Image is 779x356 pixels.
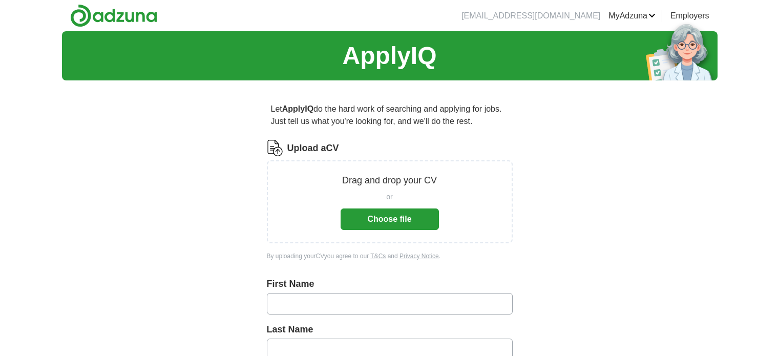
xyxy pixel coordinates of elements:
[370,253,386,260] a: T&Cs
[267,252,513,261] div: By uploading your CV you agree to our and .
[287,141,339,155] label: Upload a CV
[670,10,709,22] a: Employers
[399,253,439,260] a: Privacy Notice
[267,277,513,291] label: First Name
[461,10,600,22] li: [EMAIL_ADDRESS][DOMAIN_NAME]
[386,192,392,202] span: or
[608,10,656,22] a: MyAdzuna
[282,104,313,113] strong: ApplyIQ
[267,323,513,337] label: Last Name
[70,4,157,27] img: Adzuna logo
[341,208,439,230] button: Choose file
[342,37,436,74] h1: ApplyIQ
[267,140,283,156] img: CV Icon
[342,174,437,187] p: Drag and drop your CV
[267,99,513,132] p: Let do the hard work of searching and applying for jobs. Just tell us what you're looking for, an...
